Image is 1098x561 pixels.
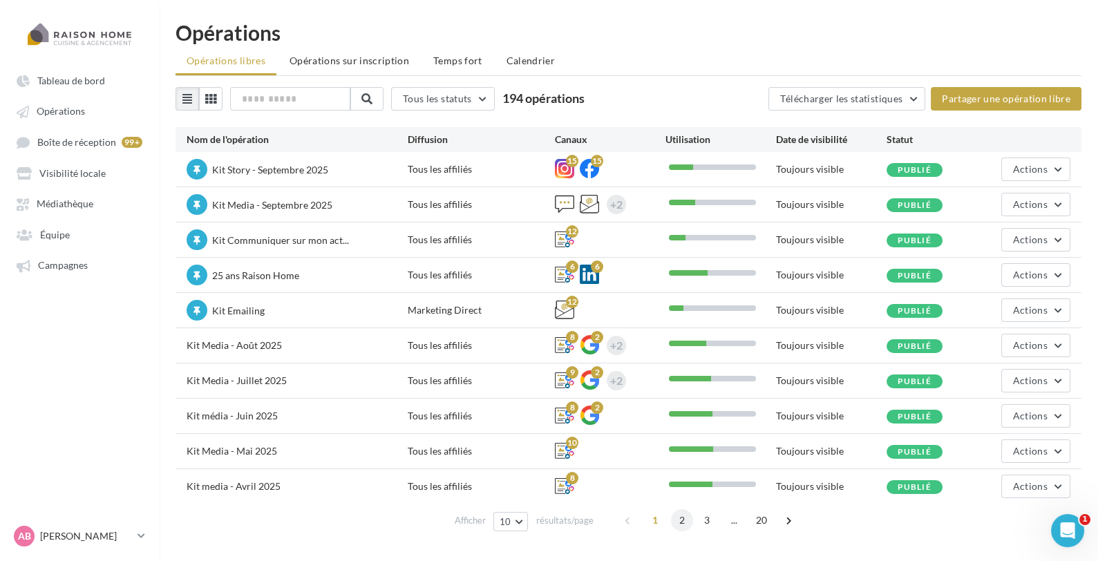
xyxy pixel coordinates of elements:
[403,93,472,104] span: Tous les statuts
[408,233,555,247] div: Tous les affiliés
[931,87,1081,111] button: Partager une opération libre
[507,55,556,66] span: Calendrier
[566,260,578,273] div: 6
[1001,404,1070,428] button: Actions
[1001,263,1070,287] button: Actions
[1001,298,1070,322] button: Actions
[776,268,887,282] div: Toujours visible
[212,199,332,211] span: Kit Media - Septembre 2025
[408,409,555,423] div: Tous les affiliés
[776,339,887,352] div: Toujours visible
[898,411,931,421] span: Publié
[8,191,151,216] a: Médiathèque
[493,512,529,531] button: 10
[566,331,578,343] div: 8
[408,133,555,146] div: Diffusion
[1013,269,1048,280] span: Actions
[591,155,603,167] div: 15
[18,529,31,543] span: AB
[1013,339,1048,351] span: Actions
[11,523,148,549] a: AB [PERSON_NAME]
[8,68,151,93] a: Tableau de bord
[776,233,887,247] div: Toujours visible
[566,155,578,167] div: 15
[1001,439,1070,463] button: Actions
[212,164,328,175] span: Kit Story - Septembre 2025
[591,331,603,343] div: 2
[1001,334,1070,357] button: Actions
[408,444,555,458] div: Tous les affiliés
[898,164,931,175] span: Publié
[610,336,623,355] div: +2
[39,167,106,179] span: Visibilité locale
[555,133,665,146] div: Canaux
[1079,514,1090,525] span: 1
[37,106,85,117] span: Opérations
[408,198,555,211] div: Tous les affiliés
[212,269,299,281] span: 25 ans Raison Home
[610,371,623,390] div: +2
[776,198,887,211] div: Toujours visible
[776,409,887,423] div: Toujours visible
[212,305,265,316] span: Kit Emailing
[1001,369,1070,392] button: Actions
[1001,475,1070,498] button: Actions
[566,296,578,308] div: 12
[1013,163,1048,175] span: Actions
[591,401,603,414] div: 2
[37,198,93,210] span: Médiathèque
[566,366,578,379] div: 9
[1051,514,1084,547] iframe: Intercom live chat
[776,303,887,317] div: Toujours visible
[776,374,887,388] div: Toujours visible
[898,376,931,386] span: Publié
[644,509,666,531] span: 1
[8,222,151,247] a: Équipe
[187,480,281,492] span: Kit media - Avril 2025
[500,516,511,527] span: 10
[187,339,282,351] span: Kit Media - Août 2025
[8,98,151,123] a: Opérations
[776,162,887,176] div: Toujours visible
[40,529,132,543] p: [PERSON_NAME]
[696,509,718,531] span: 3
[898,482,931,492] span: Publié
[1013,480,1048,492] span: Actions
[187,133,408,146] div: Nom de l'opération
[391,87,495,111] button: Tous les statuts
[671,509,693,531] span: 2
[408,479,555,493] div: Tous les affiliés
[750,509,773,531] span: 20
[1013,198,1048,210] span: Actions
[780,93,902,104] span: Télécharger les statistiques
[187,410,278,421] span: Kit média - Juin 2025
[408,162,555,176] div: Tous les affiliés
[187,374,287,386] span: Kit Media - Juillet 2025
[1013,234,1048,245] span: Actions
[566,401,578,414] div: 8
[768,87,925,111] button: Télécharger les statistiques
[408,303,555,317] div: Marketing Direct
[8,129,151,155] a: Boîte de réception 99+
[1001,193,1070,216] button: Actions
[898,305,931,316] span: Publié
[723,509,745,531] span: ...
[610,195,623,214] div: +2
[408,339,555,352] div: Tous les affiliés
[887,133,997,146] div: Statut
[566,225,578,238] div: 12
[187,445,277,457] span: Kit Media - Mai 2025
[8,252,151,277] a: Campagnes
[40,229,70,240] span: Équipe
[591,260,603,273] div: 6
[408,268,555,282] div: Tous les affiliés
[776,479,887,493] div: Toujours visible
[665,133,776,146] div: Utilisation
[1013,445,1048,457] span: Actions
[176,22,1081,43] div: Opérations
[898,446,931,457] span: Publié
[898,341,931,351] span: Publié
[212,234,349,246] span: Kit Communiquer sur mon act...
[898,235,931,245] span: Publié
[566,437,578,449] div: 10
